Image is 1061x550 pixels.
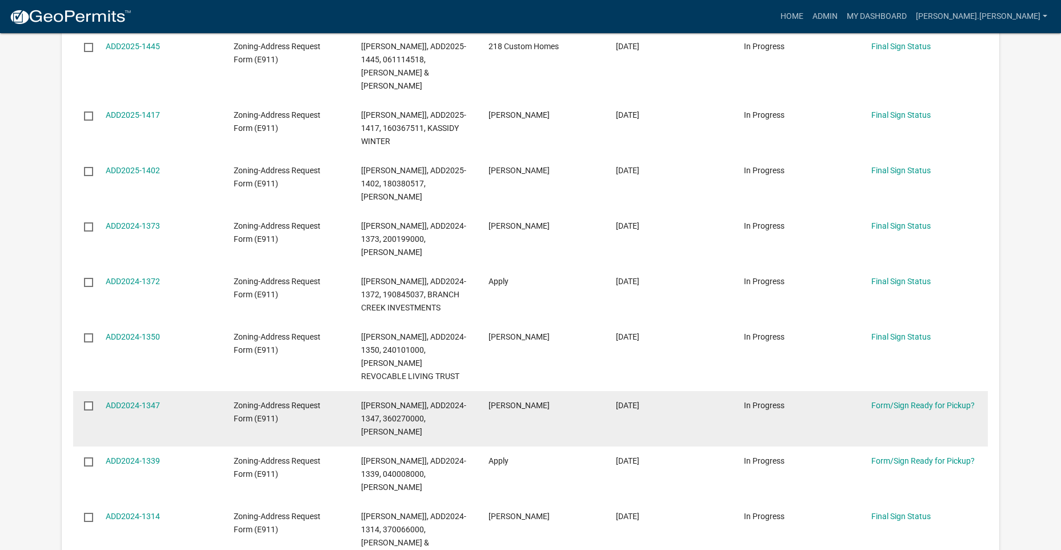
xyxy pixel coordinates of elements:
[361,221,466,257] span: [Nicole Bradbury], ADD2024-1373, 200199000, KIM LEWIS
[871,166,931,175] a: Final Sign Status
[871,42,931,51] a: Final Sign Status
[842,6,911,27] a: My Dashboard
[234,42,321,64] span: Zoning-Address Request Form (E911)
[106,512,160,521] a: ADD2024-1314
[616,166,639,175] span: 01/06/2025
[106,42,160,51] a: ADD2025-1445
[234,221,321,244] span: Zoning-Address Request Form (E911)
[234,456,321,479] span: Zoning-Address Request Form (E911)
[489,42,559,51] span: 218 Custom Homes
[871,401,975,410] a: Form/Sign Ready for Pickup?
[234,166,321,188] span: Zoning-Address Request Form (E911)
[489,512,550,521] span: tristan aho
[106,277,160,286] a: ADD2024-1372
[234,332,321,354] span: Zoning-Address Request Form (E911)
[234,512,321,534] span: Zoning-Address Request Form (E911)
[871,277,931,286] a: Final Sign Status
[911,6,1052,27] a: [PERSON_NAME].[PERSON_NAME]
[616,221,639,230] span: 10/29/2024
[616,277,639,286] span: 10/25/2024
[489,456,509,465] span: Apply
[361,456,466,492] span: [Nicole Bradbury], ADD2024-1339, 040008000, RICHARD STEFFL
[744,401,784,410] span: In Progress
[871,110,931,119] a: Final Sign Status
[106,332,160,341] a: ADD2024-1350
[489,221,550,230] span: Kim Lewis
[616,332,639,341] span: 10/15/2024
[744,221,784,230] span: In Progress
[106,401,160,410] a: ADD2024-1347
[744,42,784,51] span: In Progress
[361,166,466,201] span: [Nicole Bradbury], ADD2025-1402, 180380517, BRYAN BUHR
[616,456,639,465] span: 09/30/2024
[744,332,784,341] span: In Progress
[744,166,784,175] span: In Progress
[361,42,466,90] span: [Sue Seifert], ADD2025-1445, 061114518, JEFFREY R & ALTHEA DAWN OHE
[489,332,550,341] span: Arlene Anderson
[489,277,509,286] span: Apply
[871,512,931,521] a: Final Sign Status
[106,166,160,175] a: ADD2025-1402
[234,277,321,299] span: Zoning-Address Request Form (E911)
[361,110,466,146] span: [Nicole Bradbury], ADD2025-1417, 160367511, KASSIDY WINTER
[808,6,842,27] a: Admin
[106,221,160,230] a: ADD2024-1373
[234,110,321,133] span: Zoning-Address Request Form (E911)
[489,401,550,410] span: Timothy Nelson
[871,221,931,230] a: Final Sign Status
[489,166,550,175] span: Bryan Buhr
[871,332,931,341] a: Final Sign Status
[616,512,639,521] span: 09/06/2024
[616,401,639,410] span: 10/11/2024
[361,277,466,312] span: [Nicole Bradbury], ADD2024-1372, 190845037, BRANCH CREEK INVESTMENTS
[776,6,808,27] a: Home
[744,110,784,119] span: In Progress
[744,277,784,286] span: In Progress
[616,42,639,51] span: 04/08/2025
[361,401,466,436] span: [Nicole Bradbury], ADD2024-1347, 360270000, TIMOTHY NELSON
[871,456,975,465] a: Form/Sign Ready for Pickup?
[234,401,321,423] span: Zoning-Address Request Form (E911)
[106,456,160,465] a: ADD2024-1339
[106,110,160,119] a: ADD2025-1417
[489,110,550,119] span: Alex Marchus
[616,110,639,119] span: 02/25/2025
[744,456,784,465] span: In Progress
[744,512,784,521] span: In Progress
[361,332,466,380] span: [Nicole Bradbury], ADD2024-1350, 240101000, ERNEST J ANDERSON REVOCABLE LIVING TRUST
